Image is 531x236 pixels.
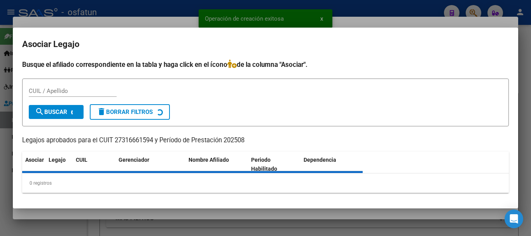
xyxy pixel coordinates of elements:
span: Borrar Filtros [97,108,153,115]
p: Legajos aprobados para el CUIT 27316661594 y Período de Prestación 202508 [22,136,509,145]
span: Asociar [25,157,44,163]
datatable-header-cell: Dependencia [300,152,363,177]
datatable-header-cell: CUIL [73,152,115,177]
datatable-header-cell: Gerenciador [115,152,185,177]
button: Borrar Filtros [90,104,170,120]
div: 0 registros [22,173,509,193]
h2: Asociar Legajo [22,37,509,52]
datatable-header-cell: Periodo Habilitado [248,152,300,177]
datatable-header-cell: Nombre Afiliado [185,152,248,177]
button: Buscar [29,105,84,119]
mat-icon: search [35,107,44,116]
span: Nombre Afiliado [189,157,229,163]
span: Dependencia [304,157,336,163]
div: Open Intercom Messenger [505,210,523,228]
span: CUIL [76,157,87,163]
span: Buscar [35,108,67,115]
span: Gerenciador [119,157,149,163]
h4: Busque el afiliado correspondiente en la tabla y haga click en el ícono de la columna "Asociar". [22,59,509,70]
datatable-header-cell: Asociar [22,152,45,177]
datatable-header-cell: Legajo [45,152,73,177]
span: Legajo [49,157,66,163]
span: Periodo Habilitado [251,157,277,172]
mat-icon: delete [97,107,106,116]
